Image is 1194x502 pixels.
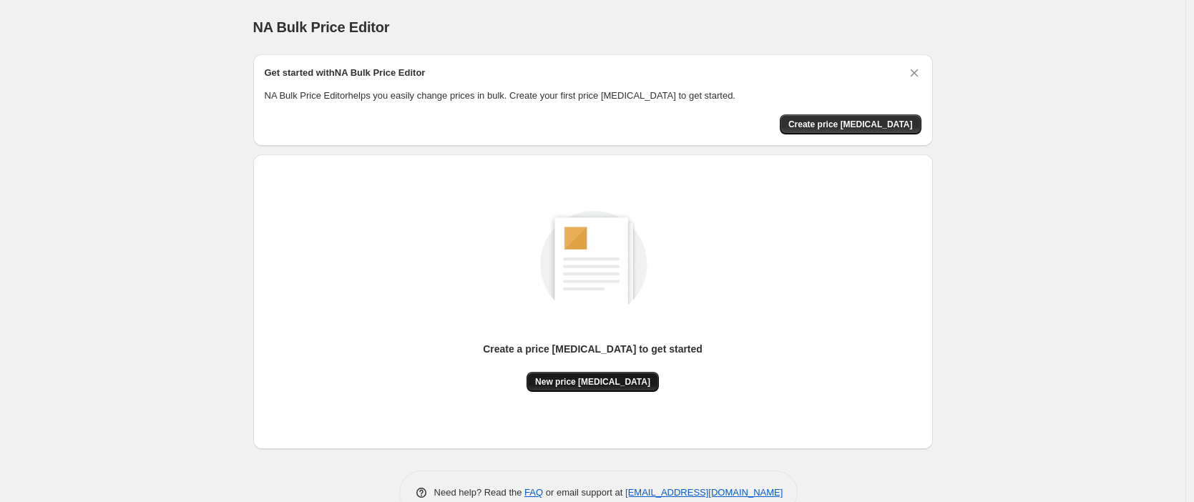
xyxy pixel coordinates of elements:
span: NA Bulk Price Editor [253,19,390,35]
button: Create price change job [780,114,921,134]
span: New price [MEDICAL_DATA] [535,376,650,388]
a: FAQ [524,487,543,498]
a: [EMAIL_ADDRESS][DOMAIN_NAME] [625,487,783,498]
button: Dismiss card [907,66,921,80]
p: Create a price [MEDICAL_DATA] to get started [483,342,703,356]
h2: Get started with NA Bulk Price Editor [265,66,426,80]
span: or email support at [543,487,625,498]
span: Create price [MEDICAL_DATA] [788,119,913,130]
span: Need help? Read the [434,487,525,498]
button: New price [MEDICAL_DATA] [527,372,659,392]
p: NA Bulk Price Editor helps you easily change prices in bulk. Create your first price [MEDICAL_DAT... [265,89,921,103]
